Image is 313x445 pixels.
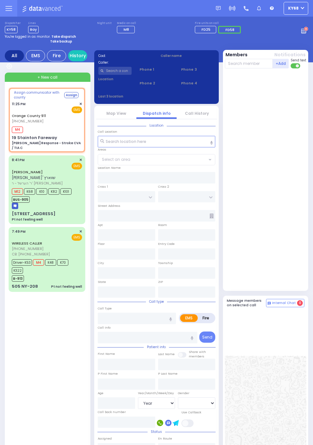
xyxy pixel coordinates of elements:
[51,284,82,289] div: Pt not feeling well
[268,302,271,305] img: comment-alt.png
[12,259,32,266] span: Driver-K53
[12,217,43,222] div: Pt not feeling well
[98,306,112,311] label: Call Type
[181,67,215,72] span: Phone 3
[12,141,82,150] div: [PERSON_NAME] Response - Stroke CVA / TIA C
[98,77,132,82] label: Location
[297,300,303,306] span: 0
[181,81,215,86] span: Phone 4
[225,59,273,68] input: Search member
[33,259,44,266] span: M4
[12,102,26,106] span: 11:25 PM
[12,241,42,246] a: WIRELESS CALLER
[48,188,59,195] span: K82
[284,2,308,15] button: ky68
[98,184,108,189] label: Cross 1
[178,391,189,395] label: Gender
[140,67,173,72] span: Phone 1
[98,436,112,441] label: Assigned
[98,280,106,284] label: State
[98,371,118,376] label: P First Name
[12,267,23,274] span: K322
[36,188,47,195] span: K10
[98,242,105,246] label: Floor
[12,181,80,186] span: ר' הערשל - ר' [PERSON_NAME]
[98,204,120,208] label: Street Address
[37,74,57,80] span: + New call
[98,53,153,58] label: Cad:
[14,90,64,100] span: Assign communicator with county
[12,246,43,251] span: [PHONE_NUMBER]
[158,184,169,189] label: Cross 2
[12,211,56,217] div: [STREET_ADDRESS]
[57,259,68,266] span: K70
[24,188,35,195] span: K68
[98,261,104,265] label: City
[60,188,72,195] span: K101
[72,234,82,241] span: EMS
[12,158,25,162] span: 8:41 PM
[291,58,306,63] span: Send text
[12,127,23,133] span: M4
[12,119,43,124] span: [PHONE_NUMBER]
[291,63,301,69] label: Turn off text
[12,175,56,180] span: [PERSON_NAME]' שווארץ
[98,391,103,395] label: Age
[158,436,172,441] label: En Route
[98,352,115,356] label: First Name
[28,21,39,25] label: Lines
[12,275,24,282] span: B-913
[5,26,18,33] span: KY58
[12,252,50,257] span: CB: [PHONE_NUMBER]
[117,21,137,25] label: Medic on call
[180,314,198,322] label: EMS
[106,111,126,116] a: Map View
[5,50,24,61] div: All
[227,299,266,307] h5: Message members on selected call
[26,50,45,61] div: EMS
[28,26,39,33] span: Bay
[158,242,175,246] label: Entry Code
[12,169,43,175] a: [PERSON_NAME]
[148,429,165,434] span: Status
[97,21,111,25] label: Night unit
[288,5,299,11] span: ky68
[79,101,82,107] span: ✕
[143,111,171,116] a: Dispatch info
[274,51,306,58] button: Notifications
[146,123,167,128] span: Location
[5,34,50,39] span: You're logged in as monitor.
[266,299,304,307] button: Internal Chat 0
[124,27,129,32] span: M8
[12,113,46,118] a: Orange County 911
[98,67,132,75] input: Search a contact
[98,410,126,414] label: Call back number
[98,60,153,65] label: Caller:
[189,354,204,358] span: members
[98,136,215,147] input: Search location here
[158,352,175,356] label: Last Name
[144,345,169,349] span: Patient info
[72,163,82,169] span: EMS
[79,157,82,163] span: ✕
[72,106,82,113] span: EMS
[12,283,38,290] div: 505 NY-208
[195,21,243,25] label: Fire units on call
[64,92,79,98] button: Assign
[210,214,214,218] span: Other building occupants
[98,223,103,227] label: Apt
[197,314,214,322] label: Fire
[12,135,57,141] div: 19 Stainton Fareway
[161,53,215,58] label: Caller name
[158,261,173,265] label: Township
[98,325,111,330] label: Call Info
[181,410,201,415] label: Use Callback
[98,129,117,134] label: Call Location
[199,332,215,343] button: Send
[68,50,87,61] a: History
[79,229,82,234] span: ✕
[225,27,234,32] span: FD58
[98,94,157,99] label: Last 3 location
[45,259,56,266] span: K48
[51,34,76,39] strong: Take dispatch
